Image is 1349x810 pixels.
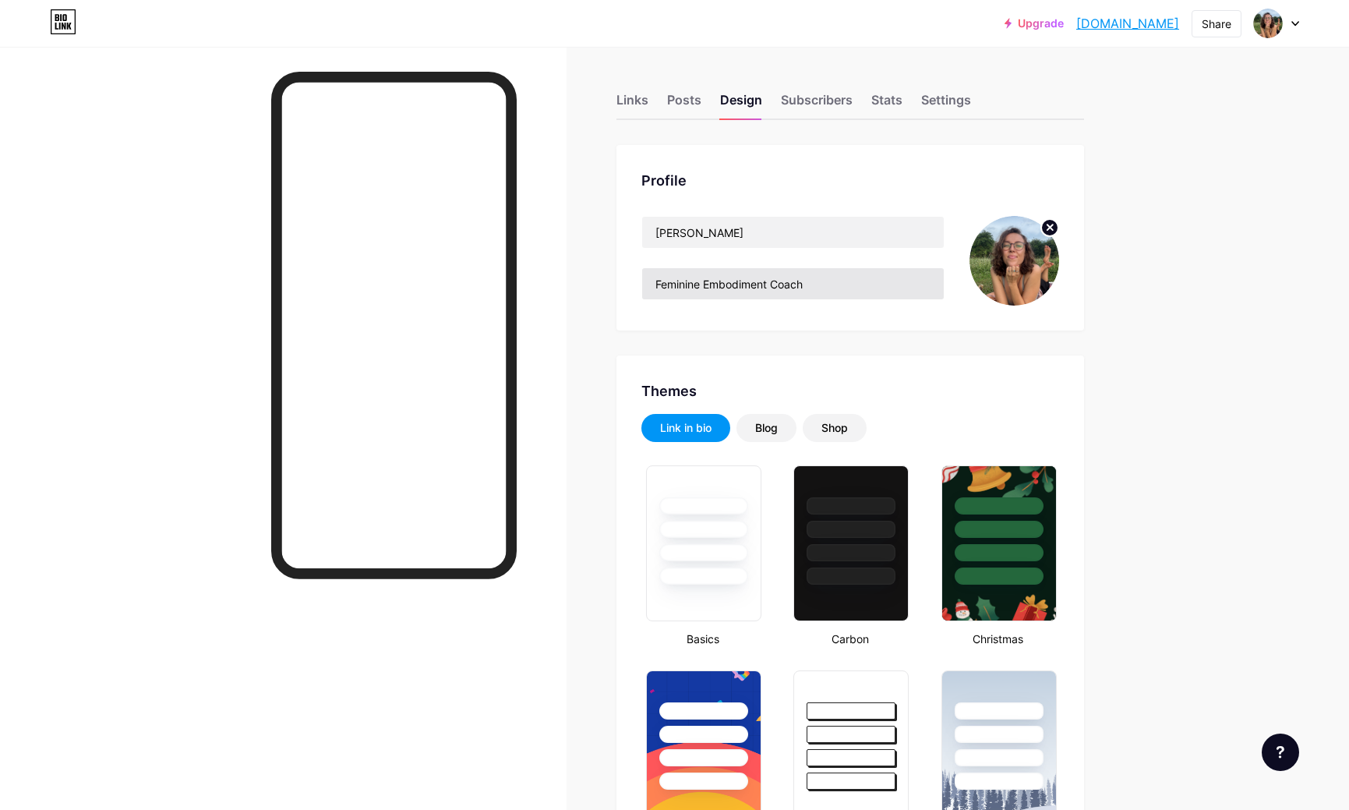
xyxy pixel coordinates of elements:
div: Posts [667,90,701,118]
div: Settings [921,90,971,118]
div: Share [1202,16,1231,32]
a: [DOMAIN_NAME] [1076,14,1179,33]
div: Stats [871,90,902,118]
div: Blog [755,420,778,436]
a: Upgrade [1005,17,1064,30]
input: Bio [642,268,944,299]
img: akalah [1253,9,1283,38]
div: Shop [821,420,848,436]
div: Basics [641,631,764,647]
div: Design [720,90,762,118]
div: Links [616,90,648,118]
div: Subscribers [781,90,853,118]
div: Link in bio [660,420,712,436]
input: Name [642,217,944,248]
div: Carbon [789,631,911,647]
div: Themes [641,380,1059,401]
img: akalah [969,216,1059,306]
div: Christmas [937,631,1059,647]
div: Profile [641,170,1059,191]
